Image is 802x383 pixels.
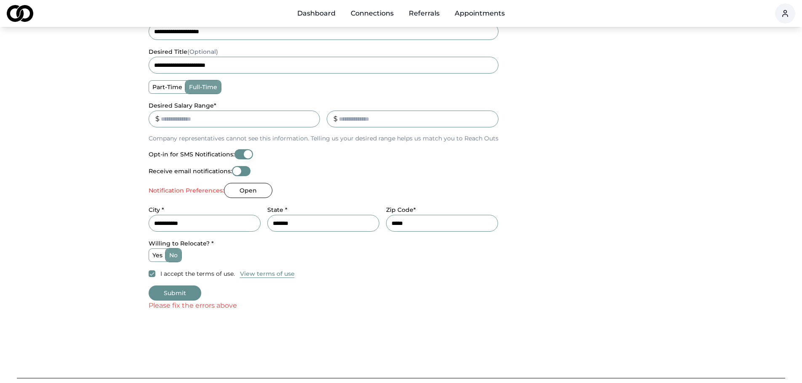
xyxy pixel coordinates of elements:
a: View terms of use [240,269,295,279]
label: desired title [149,48,218,55]
label: City * [149,206,164,214]
div: Please fix the errors above [149,301,654,311]
label: full-time [186,81,221,93]
label: I accept the terms of use. [160,269,235,278]
a: Appointments [448,5,512,22]
img: logo [7,5,33,22]
button: Open [224,183,272,198]
label: Opt-in for SMS Notifications: [149,151,234,157]
label: no [166,249,181,261]
a: Connections [344,5,400,22]
label: Desired Salary Range * [149,102,216,109]
label: part-time [149,81,186,93]
label: Receive email notifications: [149,168,232,174]
button: View terms of use [240,269,295,278]
nav: Main [290,5,512,22]
button: Submit [149,285,201,301]
label: State * [267,206,288,214]
label: Zip Code* [386,206,416,214]
a: Dashboard [290,5,342,22]
span: (Optional) [187,48,218,55]
label: Willing to Relocate? * [149,240,214,247]
a: Referrals [402,5,446,22]
div: $ [155,114,160,124]
label: yes [149,249,166,261]
label: Notification Preferences: [149,188,224,193]
div: $ [333,114,338,124]
p: Company representatives cannot see this information. Telling us your desired range helps us match... [149,134,498,143]
label: _ [327,102,330,109]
